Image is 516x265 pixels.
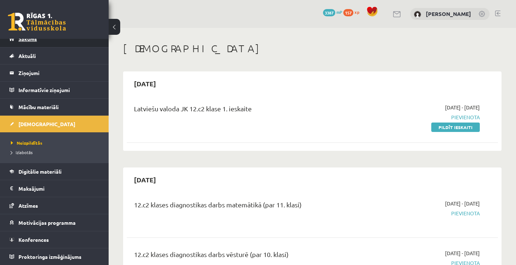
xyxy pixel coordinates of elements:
[18,82,100,98] legend: Informatīvie ziņojumi
[11,140,42,146] span: Neizpildītās
[9,214,100,231] a: Motivācijas programma
[343,9,353,16] span: 157
[9,82,100,98] a: Informatīvie ziņojumi
[426,10,471,17] a: [PERSON_NAME]
[18,253,81,260] span: Proktoringa izmēģinājums
[11,149,33,155] span: Izlabotās
[323,9,335,16] span: 3387
[18,202,38,209] span: Atzīmes
[445,104,480,111] span: [DATE] - [DATE]
[11,140,101,146] a: Neizpildītās
[336,9,342,15] span: mP
[18,104,59,110] span: Mācību materiāli
[18,36,37,42] span: Sākums
[372,113,480,121] span: Pievienota
[445,249,480,257] span: [DATE] - [DATE]
[18,219,76,226] span: Motivācijas programma
[18,65,100,81] legend: Ziņojumi
[9,197,100,214] a: Atzīmes
[414,11,421,18] img: Nikoletta Nikolajenko
[355,9,359,15] span: xp
[323,9,342,15] a: 3387 mP
[8,13,66,31] a: Rīgas 1. Tālmācības vidusskola
[9,248,100,265] a: Proktoringa izmēģinājums
[18,236,49,243] span: Konferences
[127,75,163,92] h2: [DATE]
[372,210,480,217] span: Pievienota
[9,180,100,197] a: Maksājumi
[445,200,480,207] span: [DATE] - [DATE]
[18,180,100,197] legend: Maksājumi
[123,42,502,55] h1: [DEMOGRAPHIC_DATA]
[18,53,36,59] span: Aktuāli
[9,116,100,132] a: [DEMOGRAPHIC_DATA]
[18,168,62,175] span: Digitālie materiāli
[9,163,100,180] a: Digitālie materiāli
[9,30,100,47] a: Sākums
[343,9,363,15] a: 157 xp
[9,99,100,115] a: Mācību materiāli
[431,123,480,132] a: Pildīt ieskaiti
[9,47,100,64] a: Aktuāli
[9,65,100,81] a: Ziņojumi
[18,121,75,127] span: [DEMOGRAPHIC_DATA]
[134,200,361,213] div: 12.c2 klases diagnostikas darbs matemātikā (par 11. klasi)
[9,231,100,248] a: Konferences
[11,149,101,156] a: Izlabotās
[134,104,361,117] div: Latviešu valoda JK 12.c2 klase 1. ieskaite
[134,249,361,263] div: 12.c2 klases diagnostikas darbs vēsturē (par 10. klasi)
[127,171,163,188] h2: [DATE]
